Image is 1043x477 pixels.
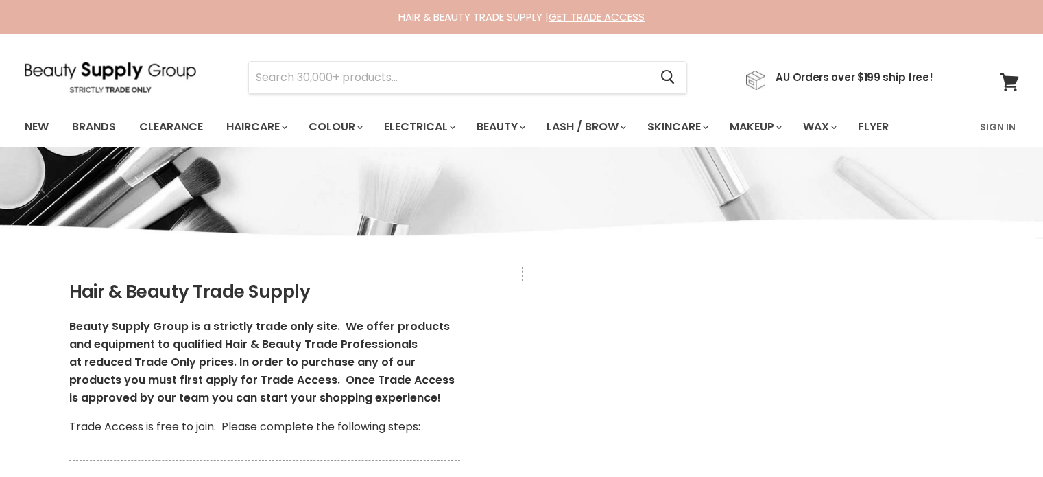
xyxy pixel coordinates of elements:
a: Beauty [466,113,534,141]
a: Makeup [719,113,790,141]
a: GET TRADE ACCESS [549,10,645,24]
a: Colour [298,113,371,141]
iframe: Gorgias live chat messenger [974,412,1029,463]
a: Electrical [374,113,464,141]
a: New [14,113,59,141]
a: Clearance [129,113,213,141]
a: Lash / Brow [536,113,634,141]
a: Skincare [637,113,717,141]
a: Flyer [848,113,899,141]
a: Wax [793,113,845,141]
h2: Hair & Beauty Trade Supply [69,282,460,303]
div: HAIR & BEAUTY TRADE SUPPLY | [8,10,1036,24]
form: Product [248,61,687,94]
p: Beauty Supply Group is a strictly trade only site. We offer products and equipment to qualified H... [69,318,460,407]
a: Sign In [972,113,1024,141]
a: Brands [62,113,126,141]
ul: Main menu [14,107,935,147]
nav: Main [8,107,1036,147]
p: Trade Access is free to join. Please complete the following steps: [69,418,460,436]
a: Haircare [216,113,296,141]
button: Search [650,62,686,93]
input: Search [249,62,650,93]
